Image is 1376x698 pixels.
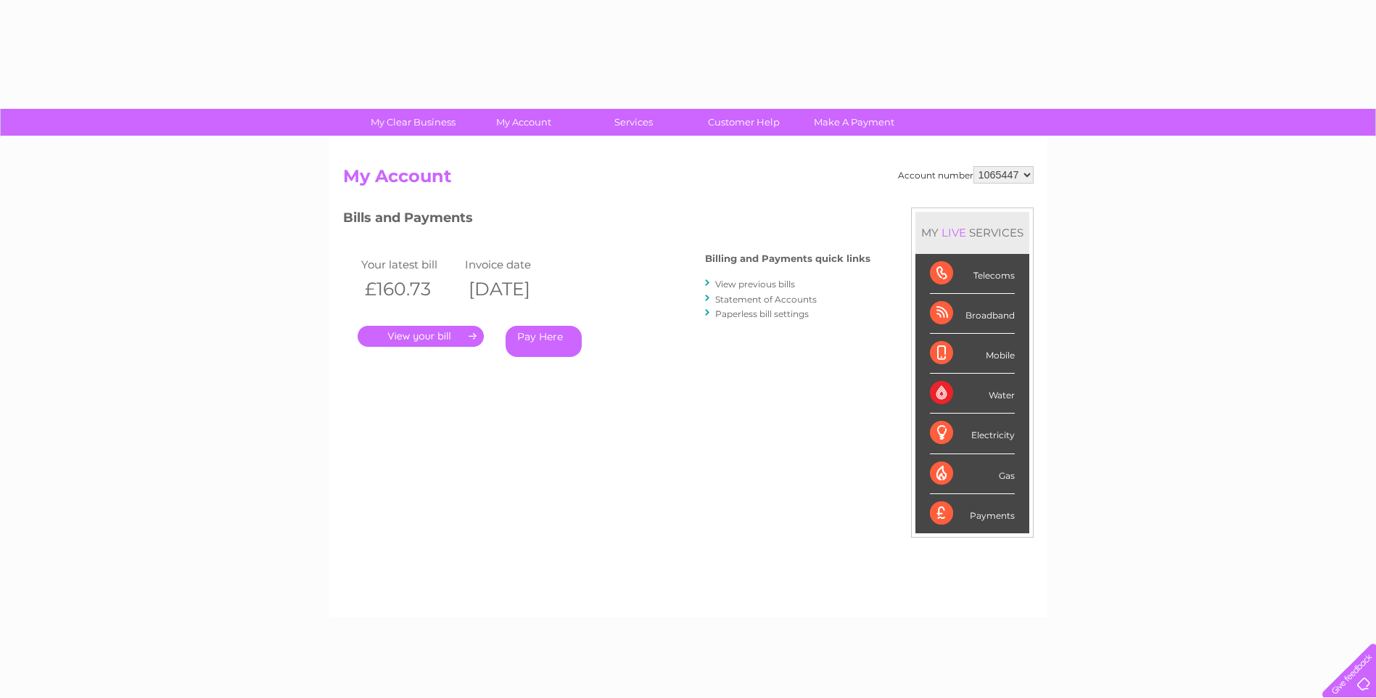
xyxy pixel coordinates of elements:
[684,109,804,136] a: Customer Help
[574,109,693,136] a: Services
[464,109,583,136] a: My Account
[930,414,1015,453] div: Electricity
[715,279,795,290] a: View previous bills
[343,208,870,233] h3: Bills and Payments
[358,326,484,347] a: .
[715,294,817,305] a: Statement of Accounts
[930,334,1015,374] div: Mobile
[461,255,566,274] td: Invoice date
[930,494,1015,533] div: Payments
[915,212,1029,253] div: MY SERVICES
[715,308,809,319] a: Paperless bill settings
[794,109,914,136] a: Make A Payment
[930,254,1015,294] div: Telecoms
[930,294,1015,334] div: Broadband
[898,166,1034,184] div: Account number
[358,274,462,304] th: £160.73
[939,226,969,239] div: LIVE
[930,374,1015,414] div: Water
[343,166,1034,194] h2: My Account
[353,109,473,136] a: My Clear Business
[705,253,870,264] h4: Billing and Payments quick links
[930,454,1015,494] div: Gas
[506,326,582,357] a: Pay Here
[461,274,566,304] th: [DATE]
[358,255,462,274] td: Your latest bill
